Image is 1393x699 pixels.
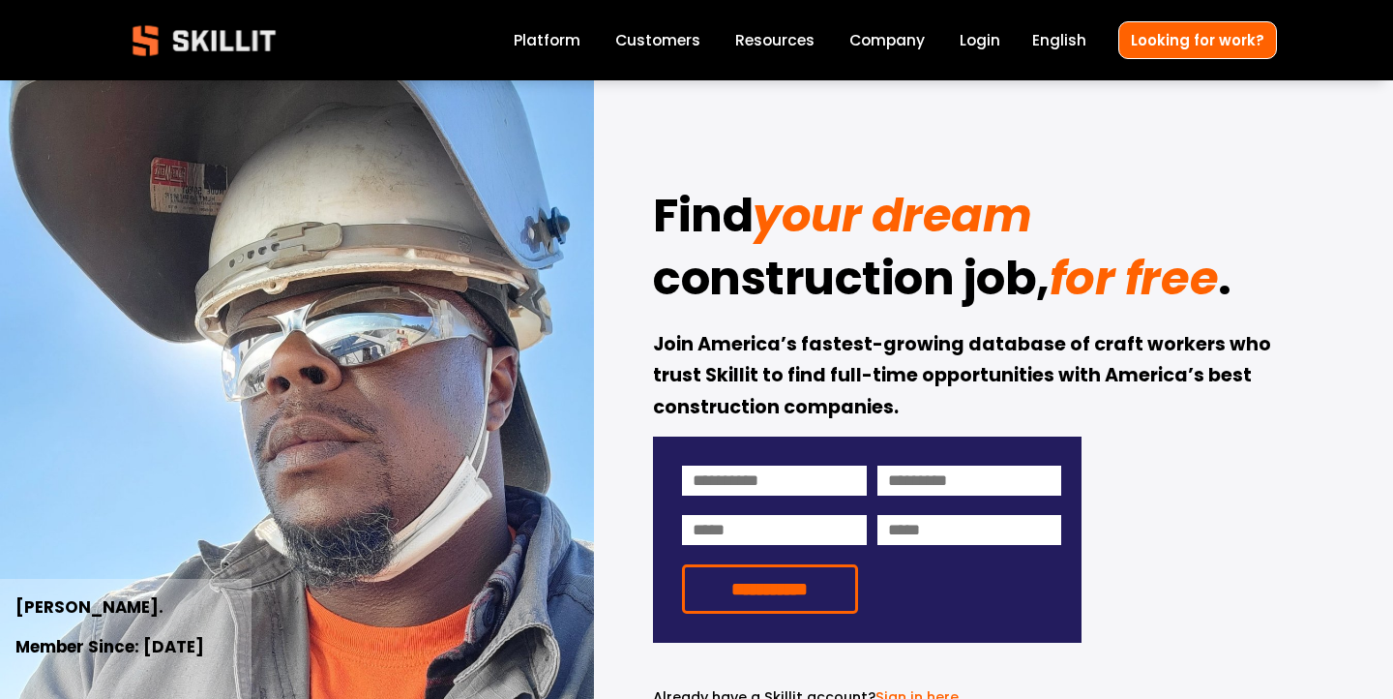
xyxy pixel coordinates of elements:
[116,12,292,70] img: Skillit
[1032,27,1086,53] div: language picker
[653,330,1275,425] strong: Join America’s fastest-growing database of craft workers who trust Skillit to find full-time oppo...
[653,180,753,259] strong: Find
[15,634,204,662] strong: Member Since: [DATE]
[960,27,1000,53] a: Login
[653,243,1050,322] strong: construction job,
[615,27,700,53] a: Customers
[1118,21,1277,59] a: Looking for work?
[1218,243,1231,322] strong: .
[514,27,580,53] a: Platform
[15,594,163,623] strong: [PERSON_NAME].
[1032,29,1086,51] span: English
[735,29,815,51] span: Resources
[735,27,815,53] a: folder dropdown
[1050,246,1218,311] em: for free
[753,183,1031,248] em: your dream
[849,27,925,53] a: Company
